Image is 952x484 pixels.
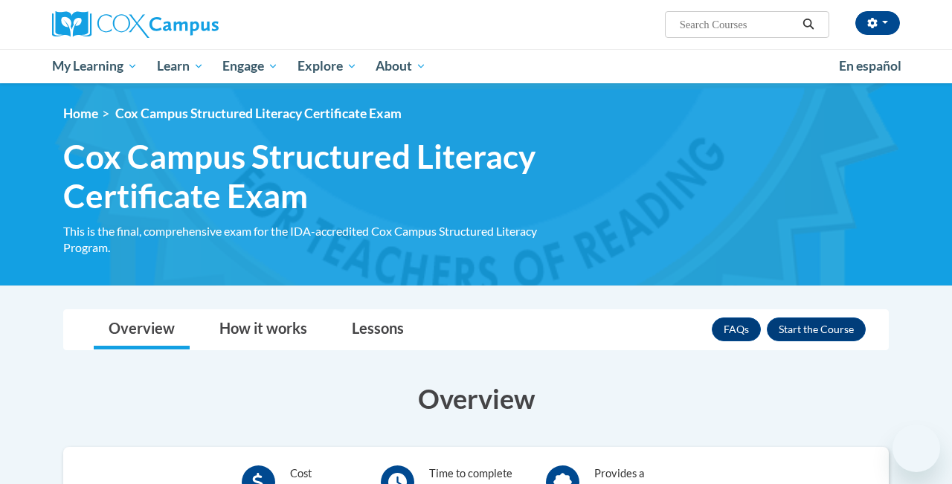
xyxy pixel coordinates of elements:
a: Lessons [337,310,419,349]
span: Explore [297,57,357,75]
span: Learn [157,57,204,75]
a: Explore [288,49,367,83]
span: Cox Campus Structured Literacy Certificate Exam [63,137,576,216]
a: Learn [147,49,213,83]
a: En español [829,51,911,82]
span: About [376,57,426,75]
img: Cox Campus [52,11,219,38]
a: Overview [94,310,190,349]
iframe: Button to launch messaging window [892,425,940,472]
a: Home [63,106,98,121]
a: My Learning [42,49,147,83]
button: Search [797,16,820,33]
a: FAQs [712,317,761,341]
h3: Overview [63,380,889,417]
button: Account Settings [855,11,900,35]
span: En español [839,58,901,74]
span: Engage [222,57,278,75]
a: Engage [213,49,288,83]
a: How it works [205,310,322,349]
button: Enroll [767,317,866,341]
span: Cox Campus Structured Literacy Certificate Exam [115,106,402,121]
div: This is the final, comprehensive exam for the IDA-accredited Cox Campus Structured Literacy Program. [63,223,576,256]
span: My Learning [52,57,138,75]
a: Cox Campus [52,11,320,38]
a: About [367,49,437,83]
div: Main menu [41,49,911,83]
input: Search Courses [678,16,797,33]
